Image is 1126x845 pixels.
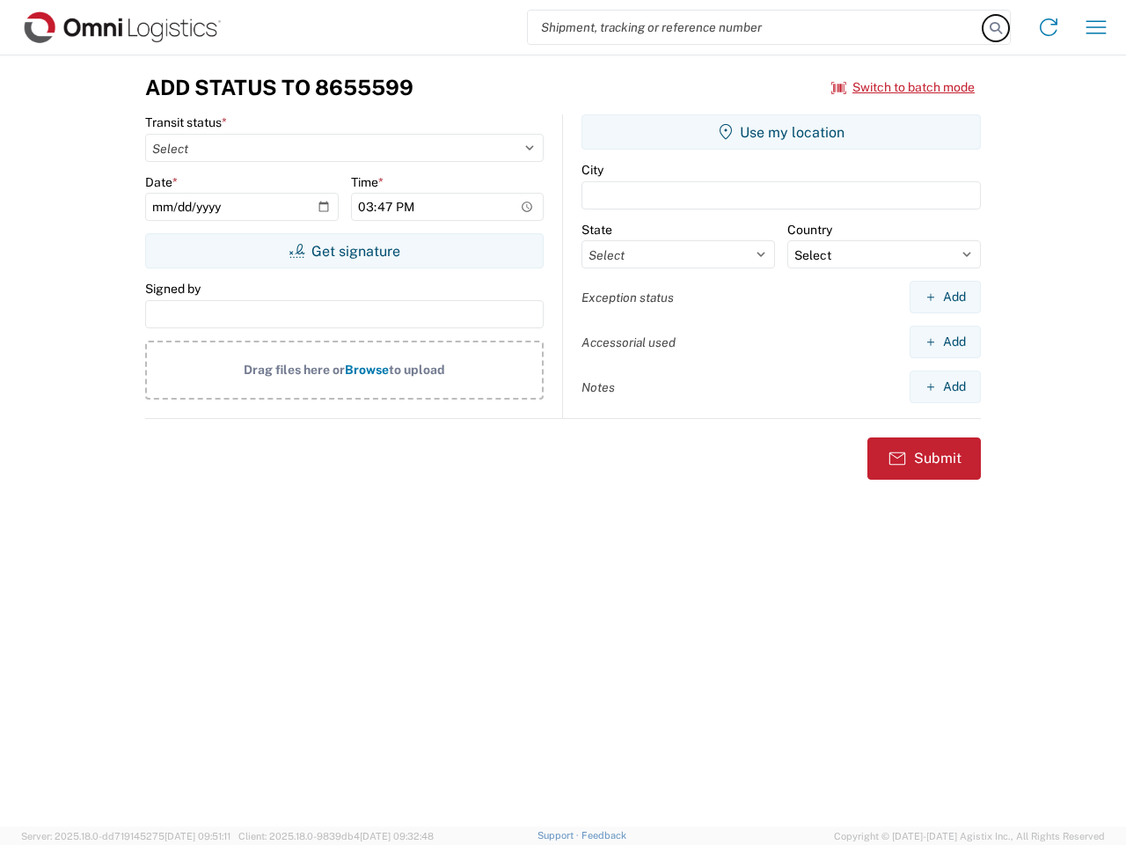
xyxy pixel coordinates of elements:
[834,828,1105,844] span: Copyright © [DATE]-[DATE] Agistix Inc., All Rights Reserved
[145,114,227,130] label: Transit status
[581,379,615,395] label: Notes
[910,326,981,358] button: Add
[581,830,626,841] a: Feedback
[351,174,384,190] label: Time
[345,363,389,377] span: Browse
[537,830,581,841] a: Support
[528,11,983,44] input: Shipment, tracking or reference number
[581,290,674,305] label: Exception status
[145,233,544,268] button: Get signature
[145,281,201,297] label: Signed by
[581,334,676,350] label: Accessorial used
[21,831,230,841] span: Server: 2025.18.0-dd719145275
[581,222,612,238] label: State
[238,831,434,841] span: Client: 2025.18.0-9839db4
[389,363,445,377] span: to upload
[244,363,345,377] span: Drag files here or
[910,281,981,313] button: Add
[581,114,981,150] button: Use my location
[145,75,413,100] h3: Add Status to 8655599
[910,371,981,403] button: Add
[581,162,603,178] label: City
[360,831,434,841] span: [DATE] 09:32:48
[831,73,975,102] button: Switch to batch mode
[145,174,178,190] label: Date
[165,831,230,841] span: [DATE] 09:51:11
[867,437,981,480] button: Submit
[787,222,832,238] label: Country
